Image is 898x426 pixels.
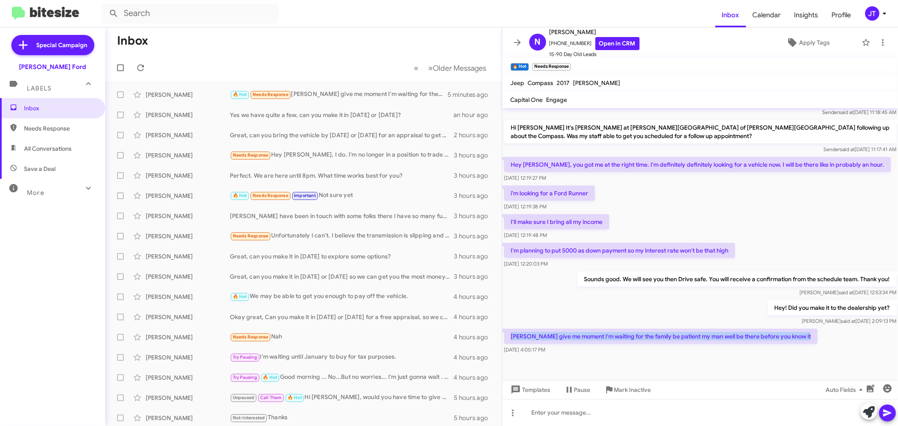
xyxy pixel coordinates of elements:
span: Needs Response [233,233,269,239]
span: 2017 [557,79,570,87]
div: 5 hours ago [454,414,495,422]
span: Needs Response [24,124,96,133]
span: [DATE] 12:19:27 PM [504,175,546,181]
a: Special Campaign [11,35,94,55]
button: Auto Fields [819,382,873,397]
span: « [414,63,419,73]
span: Important [294,193,316,198]
a: Insights [788,3,825,27]
div: [PERSON_NAME] [146,151,230,160]
span: Capital One [511,96,543,104]
span: Engage [546,96,568,104]
span: Pause [574,382,591,397]
span: [DATE] 4:05:17 PM [504,346,545,353]
span: said at [839,289,853,296]
span: All Conversations [24,144,72,153]
span: 🔥 Hot [233,92,247,97]
div: Unfortunately I can't. I believe the transmission is slipping and I don't trust driving it. [230,231,454,241]
h1: Inbox [117,34,148,48]
span: 🔥 Hot [233,193,247,198]
a: Inbox [715,3,746,27]
div: I'm waiting until January to buy for tax purposes. [230,352,453,362]
div: [PERSON_NAME] [146,394,230,402]
div: Hey [PERSON_NAME], I do. I'm no longer in a position to trade in and have a car payment. So I'll ... [230,150,454,160]
div: [PERSON_NAME] [146,373,230,382]
span: [PERSON_NAME] [DATE] 12:53:34 PM [799,289,896,296]
span: Mark Inactive [614,382,651,397]
div: 3 hours ago [454,272,495,281]
span: Auto Fields [826,382,866,397]
p: [PERSON_NAME] give me moment I'm waiting for the family be patient my man well be there before yo... [504,329,818,344]
span: Sender [DATE] 11:17:41 AM [823,146,896,152]
button: Mark Inactive [597,382,658,397]
div: [PERSON_NAME] [146,252,230,261]
div: 3 hours ago [454,212,495,220]
div: [PERSON_NAME] [146,414,230,422]
button: Previous [409,59,424,77]
div: Perfect. We are here until 8pm. What time works best for you? [230,171,454,180]
div: 4 hours ago [453,293,495,301]
span: Call Them [260,395,282,400]
div: Okay great, Can you make it in [DATE] or [DATE] for a free appraisal, so we can get you the most ... [230,313,453,321]
span: Save a Deal [24,165,56,173]
span: said at [839,109,853,115]
button: Next [424,59,492,77]
div: 5 minutes ago [448,91,495,99]
p: Hey! Did you make it to the dealership yet? [767,300,896,315]
small: Needs Response [532,63,571,71]
div: 3 hours ago [454,232,495,240]
span: Needs Response [233,152,269,158]
p: i'm looking for a Ford Runner [504,186,595,201]
div: [PERSON_NAME] [146,171,230,180]
div: 3 hours ago [454,151,495,160]
div: Nah [230,332,453,342]
div: Good morning ... No...But no worries... I'm just gonna wait . Thank you for the follow up .. when... [230,373,453,382]
small: 🔥 Hot [511,63,529,71]
span: Compass [528,79,554,87]
span: 🔥 Hot [288,395,302,400]
span: [DATE] 12:19:38 PM [504,203,546,210]
div: 3 hours ago [454,192,495,200]
span: Needs Response [253,193,288,198]
a: Open in CRM [595,37,640,50]
span: Not-Interested [233,415,265,421]
div: [PERSON_NAME] [146,353,230,362]
div: 4 hours ago [453,353,495,362]
span: N [534,35,541,49]
p: Sounds good. We will see you then Drive safe. You will receive a confirmation from the schedule t... [577,272,896,287]
a: Profile [825,3,858,27]
span: 🔥 Hot [263,375,277,380]
span: » [429,63,433,73]
p: I'm planning to put 5000 as down payment so my interest rate won't be that high [504,243,735,258]
span: said at [841,318,855,324]
button: Templates [502,382,557,397]
a: Calendar [746,3,788,27]
p: Hey [PERSON_NAME], you got me at the right time. I'm definitely definitely looking for a vehicle ... [504,157,891,172]
div: Hi [PERSON_NAME], would you have time to give me a call this afternoon around 3? [230,393,454,402]
div: Great, can you bring the vehicle by [DATE] or [DATE] for an appraisal to get you the most money a... [230,131,454,139]
span: [PHONE_NUMBER] [549,37,640,50]
div: Yes we have quite a few, can you make it in [DATE] or [DATE]? [230,111,453,119]
span: Sender [DATE] 11:18:45 AM [822,109,896,115]
input: Search [102,3,279,24]
div: Great, can you make it in [DATE] or [DATE] so we can get you the most money as possible? [230,272,454,281]
div: 3 hours ago [454,171,495,180]
span: Needs Response [233,334,269,340]
div: [PERSON_NAME] [146,131,230,139]
span: Labels [27,85,51,92]
div: [PERSON_NAME] have been in touch with some folks there I have so many fusions in the air We buy t... [230,212,454,220]
p: Hi [PERSON_NAME] It's [PERSON_NAME] at [PERSON_NAME][GEOGRAPHIC_DATA] of [PERSON_NAME][GEOGRAPHIC... [504,120,897,144]
span: 15-90 Day Old Leads [549,50,640,59]
div: [PERSON_NAME] [146,232,230,240]
span: 🔥 Hot [233,294,247,299]
div: Great, can you make it in [DATE] to explore some options? [230,252,454,261]
div: 2 hours ago [454,131,495,139]
div: 5 hours ago [454,394,495,402]
div: 4 hours ago [453,313,495,321]
span: Needs Response [253,92,288,97]
span: Unpaused [233,395,255,400]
